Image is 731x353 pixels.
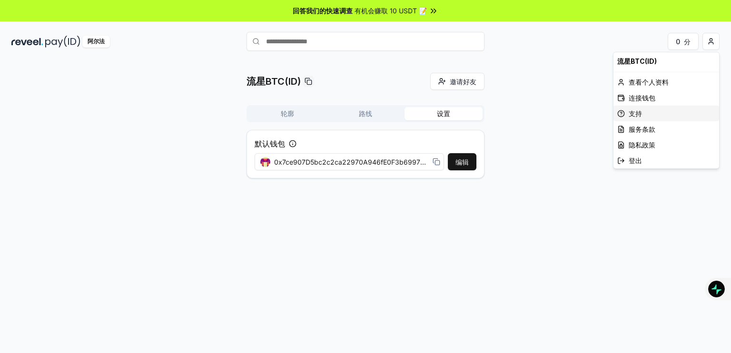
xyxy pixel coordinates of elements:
[629,157,642,165] font: 登出
[629,141,655,149] font: 隐私政策
[613,106,719,121] a: 支持
[613,137,719,153] a: 隐私政策
[617,57,657,65] font: 流星BTC(ID)
[629,125,655,133] font: 服务条款
[629,109,642,118] font: 支持
[629,94,655,102] font: 连接钱包
[613,121,719,137] a: 服务条款
[629,78,669,86] font: 查看个人资料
